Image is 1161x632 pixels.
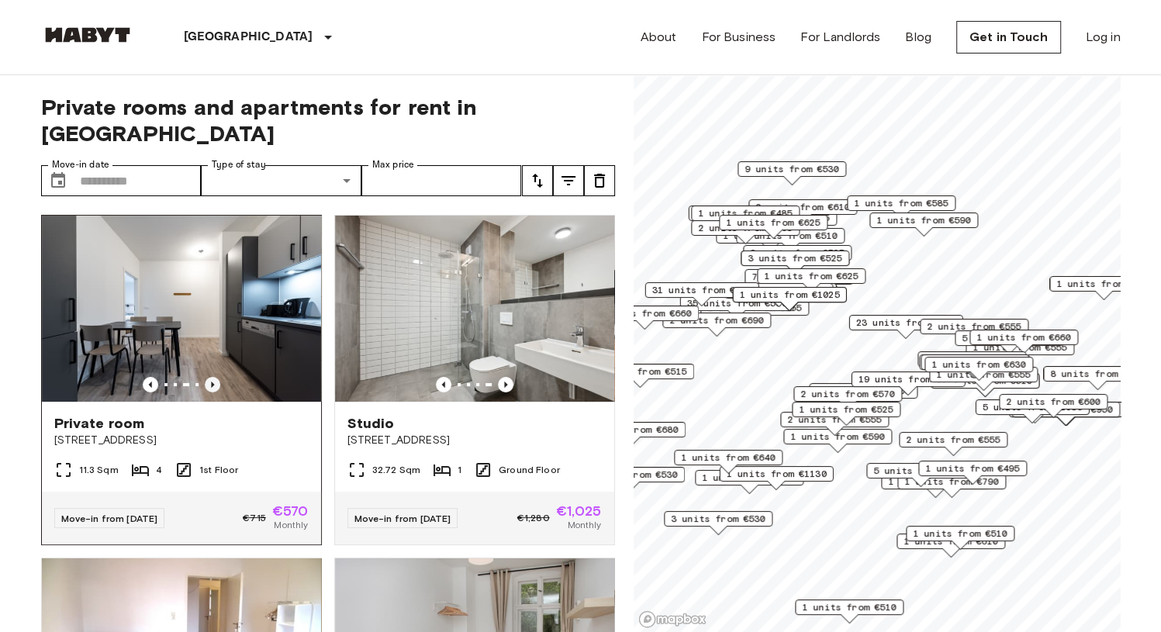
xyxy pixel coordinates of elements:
[334,215,615,545] a: Previous imagePrevious imageStudio[STREET_ADDRESS]32.72 Sqm1Ground FloorMove-in from [DATE]€1,280...
[143,377,158,392] button: Previous image
[576,467,685,491] div: Map marker
[802,600,897,614] span: 1 units from €510
[553,165,584,196] button: tune
[593,364,687,378] span: 1 units from €515
[1049,276,1158,300] div: Map marker
[698,206,793,220] span: 1 units from €485
[816,384,910,398] span: 4 units from €605
[800,387,895,401] span: 2 units from €570
[335,216,614,402] img: Marketing picture of unit DE-01-481-006-01
[61,513,158,524] span: Move-in from [DATE]
[184,28,313,47] p: [GEOGRAPHIC_DATA]
[577,422,686,446] div: Map marker
[906,433,1000,447] span: 2 units from €555
[664,511,772,535] div: Map marker
[918,461,1027,485] div: Map marker
[752,270,846,284] span: 7 units from €585
[743,245,852,269] div: Map marker
[54,414,145,433] span: Private room
[795,599,904,623] div: Map marker
[924,357,1033,381] div: Map marker
[272,504,309,518] span: €570
[54,433,309,448] span: [STREET_ADDRESS]
[750,246,845,260] span: 3 units from €525
[738,161,846,185] div: Map marker
[156,463,162,477] span: 4
[1043,366,1152,390] div: Map marker
[969,330,1078,354] div: Map marker
[590,306,699,330] div: Map marker
[931,373,1039,397] div: Map marker
[906,526,1014,550] div: Map marker
[567,518,601,532] span: Monthly
[458,463,461,477] span: 1
[799,402,893,416] span: 1 units from €525
[764,269,859,283] span: 1 units from €625
[517,511,550,525] span: €1,280
[741,250,849,275] div: Map marker
[641,28,677,47] a: About
[851,371,965,395] div: Map marker
[205,377,220,392] button: Previous image
[920,319,1028,343] div: Map marker
[748,199,857,223] div: Map marker
[787,413,882,427] span: 2 units from €555
[586,364,694,388] div: Map marker
[904,534,998,548] span: 1 units from €610
[755,200,850,214] span: 2 units from €610
[927,319,1021,333] span: 2 units from €555
[793,386,902,410] div: Map marker
[719,215,828,239] div: Map marker
[651,283,752,297] span: 31 units from €570
[736,228,845,252] div: Map marker
[732,287,846,311] div: Map marker
[436,377,451,392] button: Previous image
[347,433,602,448] span: [STREET_ADDRESS]
[1086,28,1121,47] a: Log in
[876,213,971,227] span: 1 units from €590
[644,282,758,306] div: Map marker
[691,220,800,244] div: Map marker
[584,165,615,196] button: tune
[855,316,955,330] span: 23 units from €530
[792,402,900,426] div: Map marker
[913,527,1007,540] span: 1 units from €510
[1056,277,1151,291] span: 1 units from €980
[757,268,866,292] div: Map marker
[743,229,838,243] span: 2 units from €510
[372,158,414,171] label: Max price
[691,205,800,230] div: Map marker
[962,331,1056,345] span: 5 units from €660
[597,306,692,320] span: 1 units from €660
[780,412,889,436] div: Map marker
[956,21,1061,54] a: Get in Touch
[790,430,885,444] span: 1 units from €590
[931,357,1026,371] span: 1 units from €630
[858,372,958,386] span: 19 units from €575
[975,399,1089,423] div: Map marker
[52,158,109,171] label: Move-in date
[79,463,119,477] span: 11.3 Sqm
[726,467,826,481] span: 1 units from €1130
[924,352,1019,366] span: 1 units from €645
[702,471,796,485] span: 1 units from €570
[848,315,962,339] div: Map marker
[43,165,74,196] button: Choose date
[662,313,771,337] div: Map marker
[897,474,1006,498] div: Map marker
[854,196,948,210] span: 1 units from €585
[726,216,821,230] span: 1 units from €625
[999,394,1107,418] div: Map marker
[1011,402,1120,426] div: Map marker
[347,414,395,433] span: Studio
[1050,367,1145,381] span: 8 units from €570
[354,513,451,524] span: Move-in from [DATE]
[199,463,238,477] span: 1st Floor
[41,215,322,545] a: Previous imagePrevious imagePrivate room[STREET_ADDRESS]11.3 Sqm41st FloorMove-in from [DATE]€715...
[584,423,679,437] span: 1 units from €680
[700,300,809,324] div: Map marker
[897,534,1005,558] div: Map marker
[42,216,321,402] img: Marketing picture of unit DE-01-12-003-01Q
[274,518,308,532] span: Monthly
[905,28,931,47] a: Blog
